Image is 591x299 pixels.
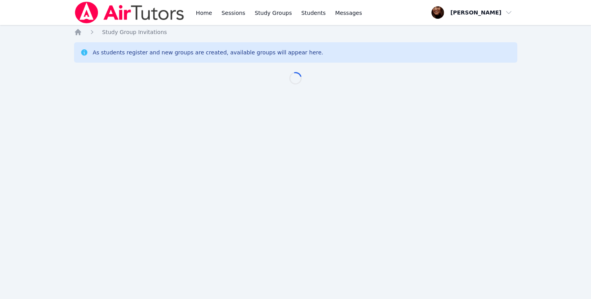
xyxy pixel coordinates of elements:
span: Messages [335,9,362,17]
span: Study Group Invitations [102,29,167,35]
a: Study Group Invitations [102,28,167,36]
img: Air Tutors [74,2,185,23]
nav: Breadcrumb [74,28,517,36]
div: As students register and new groups are created, available groups will appear here. [93,49,323,56]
